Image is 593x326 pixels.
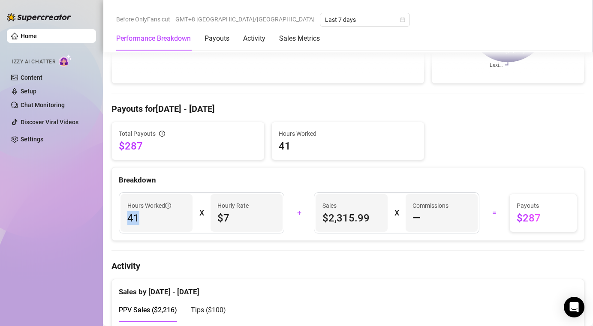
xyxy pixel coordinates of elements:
[159,131,165,137] span: info-circle
[175,13,315,26] span: GMT+8 [GEOGRAPHIC_DATA]/[GEOGRAPHIC_DATA]
[116,13,170,26] span: Before OnlyFans cut
[165,203,171,209] span: info-circle
[191,306,226,314] span: Tips ( $100 )
[21,33,37,39] a: Home
[217,201,249,210] article: Hourly Rate
[12,58,55,66] span: Izzy AI Chatter
[322,211,381,225] span: $2,315.99
[199,206,204,220] div: X
[205,33,229,44] div: Payouts
[279,139,417,153] span: 41
[119,279,577,298] div: Sales by [DATE] - [DATE]
[412,211,421,225] span: —
[325,13,405,26] span: Last 7 days
[7,13,71,21] img: logo-BBDzfeDw.svg
[490,62,503,68] text: Lexi…
[517,201,570,210] span: Payouts
[243,33,265,44] div: Activity
[119,139,257,153] span: $287
[485,206,504,220] div: =
[119,174,577,186] div: Breakdown
[116,33,191,44] div: Performance Breakdown
[279,129,417,138] span: Hours Worked
[127,211,186,225] span: 41
[322,201,381,210] span: Sales
[217,211,276,225] span: $7
[400,17,405,22] span: calendar
[119,129,156,138] span: Total Payouts
[289,206,309,220] div: +
[119,306,177,314] span: PPV Sales ( $2,216 )
[21,136,43,143] a: Settings
[21,74,42,81] a: Content
[59,54,72,67] img: AI Chatter
[517,211,570,225] span: $287
[394,206,399,220] div: X
[111,103,584,115] h4: Payouts for [DATE] - [DATE]
[412,201,449,210] article: Commissions
[279,33,320,44] div: Sales Metrics
[564,297,584,317] div: Open Intercom Messenger
[127,201,171,210] span: Hours Worked
[21,119,78,126] a: Discover Viral Videos
[111,260,584,272] h4: Activity
[21,88,36,95] a: Setup
[21,102,65,108] a: Chat Monitoring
